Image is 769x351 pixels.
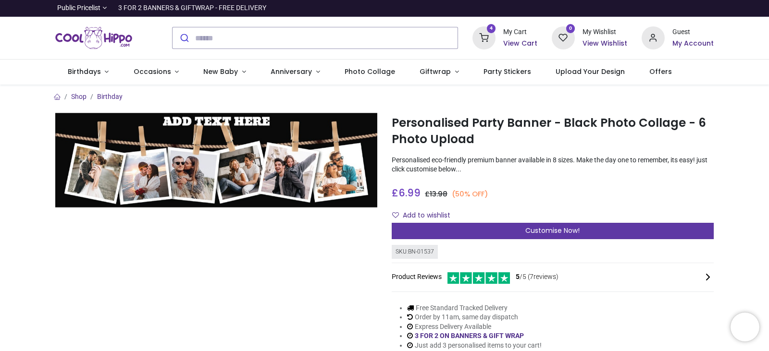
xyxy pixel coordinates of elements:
[55,60,121,85] a: Birthdays
[583,39,627,48] a: View Wishlist
[407,341,542,351] li: Just add 3 personalised items to your cart!
[407,303,542,313] li: Free Standard Tracked Delivery
[68,67,101,76] span: Birthdays
[71,93,87,100] a: Shop
[430,189,447,199] span: 13.98
[516,272,558,282] span: /5 ( 7 reviews)
[392,186,421,200] span: £
[407,313,542,322] li: Order by 11am, same day dispatch
[134,67,171,76] span: Occasions
[556,67,625,76] span: Upload Your Design
[392,245,438,259] div: SKU: BN-01537
[118,3,266,13] div: 3 FOR 2 BANNERS & GIFTWRAP - FREE DELIVERY
[57,3,100,13] span: Public Pricelist
[512,3,714,13] iframe: Customer reviews powered by Trustpilot
[173,27,195,48] button: Submit
[731,313,759,341] iframe: Brevo live chat
[55,113,377,209] img: Personalised Party Banner - Black Photo Collage - 6 Photo Upload
[566,24,575,33] sup: 0
[452,189,488,199] small: (50% OFF)
[191,60,259,85] a: New Baby
[503,39,537,48] a: View Cart
[392,212,399,218] i: Add to wishlist
[392,156,714,174] p: Personalised eco-friendly premium banner available in 8 sizes. Make the day one to remember, its ...
[672,39,714,48] a: My Account
[583,27,627,37] div: My Wishlist
[525,226,580,235] span: Customise Now!
[97,93,123,100] a: Birthday
[420,67,451,76] span: Giftwrap
[672,27,714,37] div: Guest
[121,60,191,85] a: Occasions
[258,60,332,85] a: Anniversary
[472,34,496,41] a: 4
[487,24,496,33] sup: 4
[415,332,524,339] a: 3 FOR 2 ON BANNERS & GIFT WRAP
[55,24,132,51] img: Cool Hippo
[552,34,575,41] a: 0
[516,273,520,280] span: 5
[407,322,542,332] li: Express Delivery Available
[345,67,395,76] span: Photo Collage
[55,24,132,51] a: Logo of Cool Hippo
[398,186,421,200] span: 6.99
[392,271,714,284] div: Product Reviews
[484,67,531,76] span: Party Stickers
[503,27,537,37] div: My Cart
[203,67,238,76] span: New Baby
[392,115,714,148] h1: Personalised Party Banner - Black Photo Collage - 6 Photo Upload
[649,67,672,76] span: Offers
[55,3,107,13] a: Public Pricelist
[392,207,459,224] button: Add to wishlistAdd to wishlist
[425,189,447,199] span: £
[407,60,471,85] a: Giftwrap
[271,67,312,76] span: Anniversary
